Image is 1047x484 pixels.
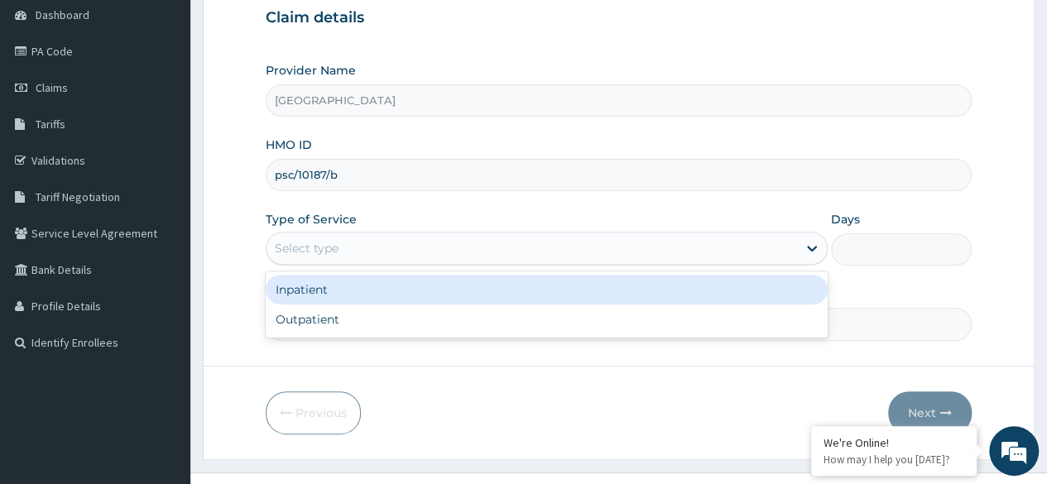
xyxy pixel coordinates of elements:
[275,240,339,256] div: Select type
[266,275,828,304] div: Inpatient
[266,137,312,153] label: HMO ID
[266,62,356,79] label: Provider Name
[36,7,89,22] span: Dashboard
[266,391,361,434] button: Previous
[824,435,964,450] div: We're Online!
[36,80,68,95] span: Claims
[36,189,120,204] span: Tariff Negotiation
[266,159,972,191] input: Enter HMO ID
[36,117,65,132] span: Tariffs
[888,391,972,434] button: Next
[266,304,828,334] div: Outpatient
[266,211,357,228] label: Type of Service
[824,453,964,467] p: How may I help you today?
[266,9,972,27] h3: Claim details
[831,211,860,228] label: Days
